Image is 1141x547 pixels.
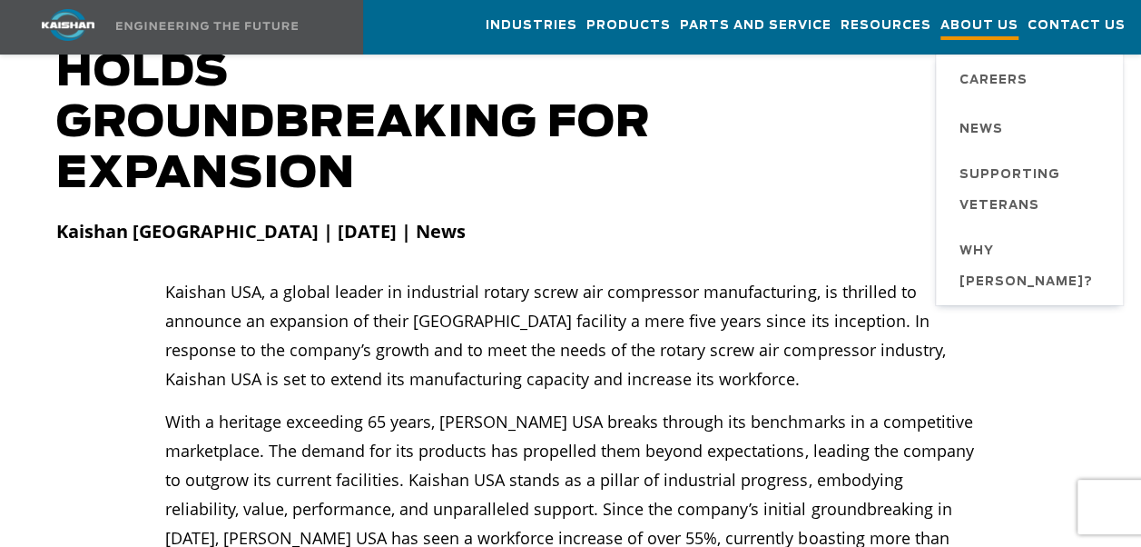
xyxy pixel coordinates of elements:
[486,1,577,50] a: Industries
[940,15,1018,40] span: About Us
[841,15,931,36] span: Resources
[1028,15,1126,36] span: Contact Us
[941,153,1123,229] a: Supporting Veterans
[959,160,1105,222] span: Supporting Veterans
[940,1,1018,54] a: About Us
[680,15,831,36] span: Parts and Service
[841,1,931,50] a: Resources
[116,22,298,30] img: Engineering the future
[959,236,1105,298] span: Why [PERSON_NAME]?
[959,114,1003,145] span: News
[586,15,671,36] span: Products
[959,65,1028,96] span: Careers
[941,55,1123,104] a: Careers
[1028,1,1126,50] a: Contact Us
[586,1,671,50] a: Products
[56,219,466,244] strong: Kaishan [GEOGRAPHIC_DATA] | [DATE] | News
[165,281,945,390] span: Kaishan USA, a global leader in industrial rotary screw air compressor manufacturing, is thrilled...
[941,229,1123,305] a: Why [PERSON_NAME]?
[680,1,831,50] a: Parts and Service
[486,15,577,36] span: Industries
[941,104,1123,153] a: News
